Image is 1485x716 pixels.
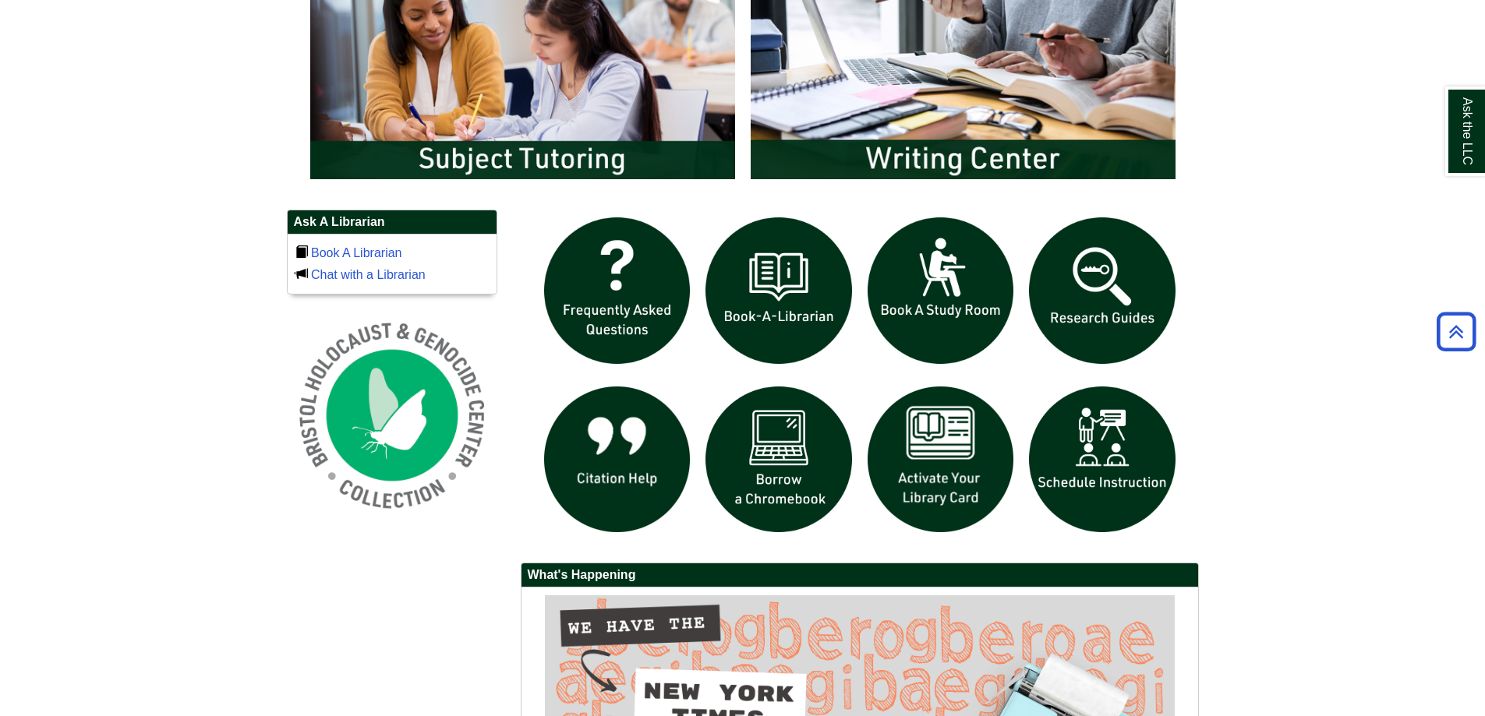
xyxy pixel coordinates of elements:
[860,379,1022,541] img: activate Library Card icon links to form to activate student ID into library card
[311,246,402,259] a: Book A Librarian
[698,379,860,541] img: Borrow a chromebook icon links to the borrow a chromebook web page
[522,563,1198,587] h2: What's Happening
[536,210,1183,547] div: slideshow
[698,210,860,372] img: Book a Librarian icon links to book a librarian web page
[536,210,698,372] img: frequently asked questions
[1021,379,1183,541] img: For faculty. Schedule Library Instruction icon links to form.
[1021,210,1183,372] img: Research Guides icon links to research guides web page
[288,210,497,235] h2: Ask A Librarian
[311,268,426,281] a: Chat with a Librarian
[860,210,1022,372] img: book a study room icon links to book a study room web page
[536,379,698,541] img: citation help icon links to citation help guide page
[1431,321,1481,342] a: Back to Top
[287,310,497,520] img: Holocaust and Genocide Collection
